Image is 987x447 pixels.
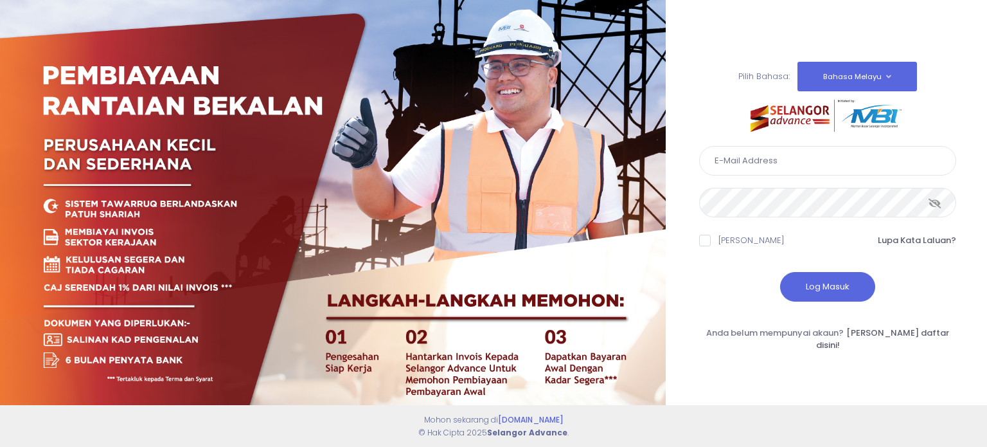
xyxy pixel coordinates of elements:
[738,70,790,82] span: Pilih Bahasa:
[751,100,905,132] img: selangor-advance.png
[718,234,785,247] label: [PERSON_NAME]
[699,146,956,176] input: E-Mail Address
[780,272,875,302] button: Log Masuk
[797,62,917,91] button: Bahasa Melayu
[706,327,844,339] span: Anda belum mempunyai akaun?
[878,234,956,247] a: Lupa Kata Laluan?
[487,427,567,438] strong: Selangor Advance
[816,327,950,352] a: [PERSON_NAME] daftar disini!
[498,414,564,425] a: [DOMAIN_NAME]
[418,414,569,438] span: Mohon sekarang di © Hak Cipta 2025 .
